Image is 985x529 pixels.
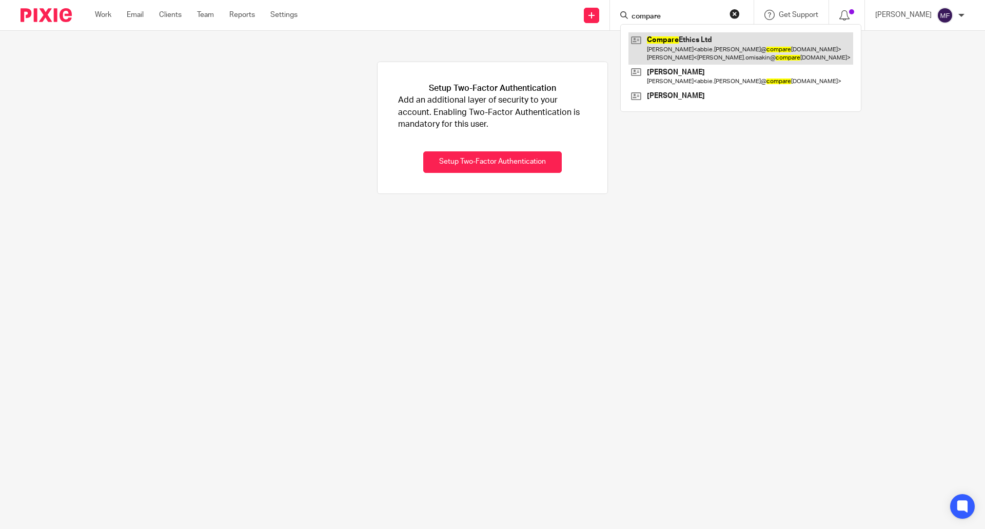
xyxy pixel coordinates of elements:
span: Get Support [779,11,818,18]
p: [PERSON_NAME] [875,10,932,20]
img: Pixie [21,8,72,22]
a: Reports [229,10,255,20]
h1: Setup Two-Factor Authentication [429,83,556,94]
input: Search [631,12,723,22]
p: Add an additional layer of security to your account. Enabling Two-Factor Authentication is mandat... [398,94,587,130]
button: Setup Two-Factor Authentication [423,151,562,173]
button: Clear [730,9,740,19]
a: Email [127,10,144,20]
a: Clients [159,10,182,20]
a: Work [95,10,111,20]
img: svg%3E [937,7,953,24]
a: Team [197,10,214,20]
a: Settings [270,10,298,20]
